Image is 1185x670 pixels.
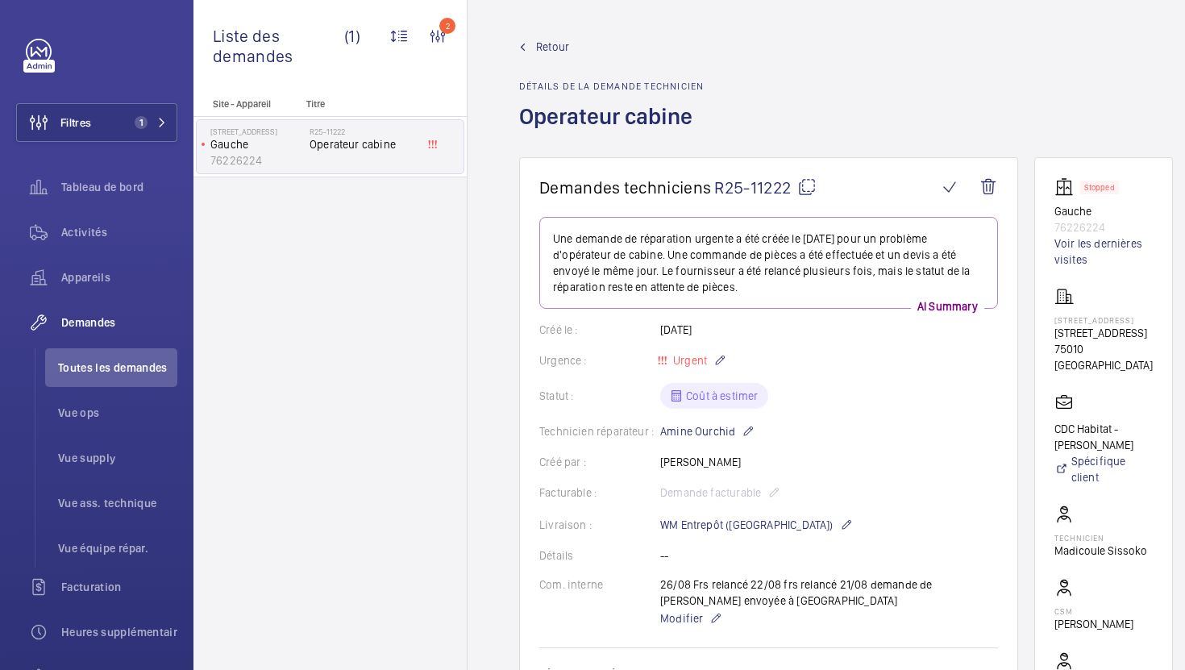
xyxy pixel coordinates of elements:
span: Operateur cabine [310,136,416,152]
p: Stopped [1084,185,1115,190]
span: Vue supply [58,450,177,466]
h1: Operateur cabine [519,102,704,157]
p: Une demande de réparation urgente a été créée le [DATE] pour un problème d'opérateur de cabine. U... [553,231,984,295]
p: [STREET_ADDRESS] [1054,325,1153,341]
span: Demandes [61,314,177,331]
img: elevator.svg [1054,177,1080,197]
p: 75010 [GEOGRAPHIC_DATA] [1054,341,1153,373]
span: Urgent [670,354,707,367]
a: Voir les dernières visites [1054,235,1153,268]
p: CSM [1054,606,1133,616]
span: Facturation [61,579,177,595]
span: Modifier [660,610,703,626]
a: Spécifique client [1054,453,1153,485]
h2: R25-11222 [310,127,416,136]
button: Filtres1 [16,103,177,142]
p: [STREET_ADDRESS] [1054,315,1153,325]
span: Vue ass. technique [58,495,177,511]
span: Activités [61,224,177,240]
span: Vue équipe répar. [58,540,177,556]
span: Demandes techniciens [539,177,711,198]
p: 76226224 [210,152,303,169]
p: Madicoule Sissoko [1054,543,1147,559]
span: Vue ops [58,405,177,421]
p: CDC Habitat - [PERSON_NAME] [1054,421,1153,453]
span: Appareils [61,269,177,285]
span: Toutes les demandes [58,360,177,376]
span: Filtres [60,114,91,131]
p: Technicien [1054,533,1147,543]
p: [STREET_ADDRESS] [210,127,303,136]
p: Titre [306,98,413,110]
span: Liste des demandes [213,26,344,66]
span: Retour [536,39,569,55]
p: Site - Appareil [193,98,300,110]
p: Gauche [210,136,303,152]
span: Heures supplémentaires [61,624,177,640]
p: Amine Ourchid [660,422,755,441]
p: [PERSON_NAME] [1054,616,1133,632]
p: WM Entrepôt ([GEOGRAPHIC_DATA]) [660,515,853,535]
p: 76226224 [1054,219,1153,235]
span: 1 [135,116,148,129]
h2: Détails de la demande technicien [519,81,704,92]
span: Tableau de bord [61,179,177,195]
span: R25-11222 [714,177,817,198]
p: Gauche [1054,203,1153,219]
p: AI Summary [911,298,984,314]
